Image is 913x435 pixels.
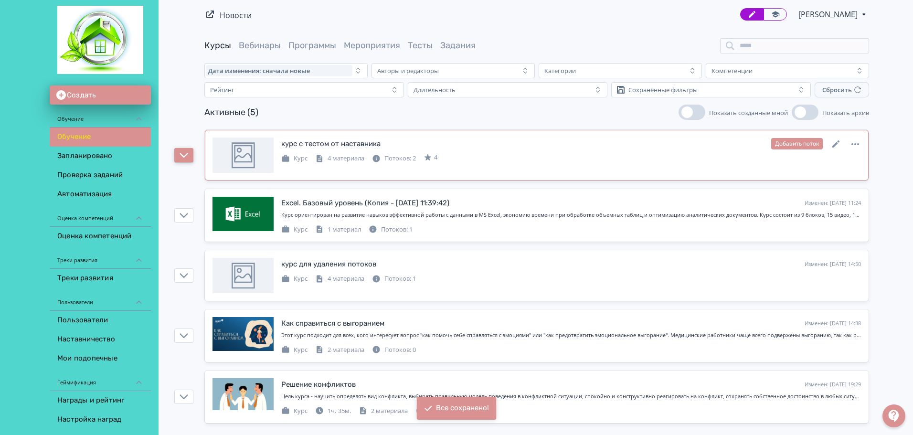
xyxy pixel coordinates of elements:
[50,391,151,410] a: Награды и рейтинг
[764,8,787,21] a: Переключиться в режим ученика
[50,288,151,311] div: Пользователи
[204,40,231,51] a: Курсы
[372,274,416,284] div: Потоков: 1
[204,82,404,97] button: Рейтинг
[50,185,151,204] a: Автоматизация
[281,318,384,329] div: Как справиться с выгоранием
[408,82,607,97] button: Длительность
[50,204,151,227] div: Оценка компетенций
[204,106,258,119] div: Активные (5)
[434,153,437,162] span: 4
[372,154,416,163] div: Потоков: 2
[204,63,368,78] button: Дата изменения: сначала новые
[220,10,252,21] a: Новости
[805,319,861,328] div: Изменен: [DATE] 14:38
[281,406,308,416] div: Курс
[288,40,336,51] a: Программы
[805,260,861,268] div: Изменен: [DATE] 14:50
[50,166,151,185] a: Проверка заданий
[50,227,151,246] a: Оценка компетенций
[338,406,351,415] span: 35м.
[415,406,459,416] div: Потоков: 0
[315,225,361,234] div: 1 материал
[408,40,433,51] a: Тесты
[539,63,702,78] button: Категории
[328,406,336,415] span: 1ч.
[281,259,376,270] div: курс для удаления потоков
[281,225,308,234] div: Курс
[805,381,861,389] div: Изменен: [DATE] 19:29
[50,269,151,288] a: Треки развития
[281,154,308,163] div: Курс
[50,330,151,349] a: Наставничество
[798,9,859,20] span: Дмитрий Дьячков
[281,211,861,219] div: Курс ориентирован на развитие навыков эффективной работы с данными в MS Excel, экономию времени п...
[805,199,861,207] div: Изменен: [DATE] 11:24
[436,403,489,413] div: Все сохранено!
[281,379,356,390] div: Решение конфликтов
[377,67,439,74] div: Авторы и редакторы
[50,410,151,429] a: Настройка наград
[414,86,456,94] div: Длительность
[711,67,753,74] div: Компетенции
[628,86,698,94] div: Сохранённые фильтры
[50,127,151,147] a: Обучение
[281,138,381,149] div: курс с тестом от наставника
[50,147,151,166] a: Запланировано
[57,6,143,74] img: https://files.teachbase.ru/system/account/55543/logo/medium-d4de40afe66173cec1a50259366590b1.jpg
[239,40,281,51] a: Вебинары
[815,82,869,97] button: Сбросить
[315,345,364,355] div: 2 материала
[315,274,364,284] div: 4 материала
[50,349,151,368] a: Мои подопечные
[50,246,151,269] div: Треки развития
[281,345,308,355] div: Курс
[50,368,151,391] div: Геймификация
[50,85,151,105] button: Создать
[440,40,476,51] a: Задания
[208,67,310,74] span: Дата изменения: сначала новые
[210,86,234,94] div: Рейтинг
[611,82,811,97] button: Сохранённые фильтры
[709,108,788,117] span: Показать созданные мной
[372,345,416,355] div: Потоков: 0
[281,274,308,284] div: Курс
[706,63,869,78] button: Компетенции
[344,40,400,51] a: Мероприятия
[50,311,151,330] a: Пользователи
[544,67,576,74] div: Категории
[50,105,151,127] div: Обучение
[372,63,535,78] button: Авторы и редакторы
[281,331,861,340] div: Этот курс подходит для всех, кого интересует вопрос "как помочь себе справляться с эмоциями" или ...
[359,406,408,416] div: 2 материала
[315,154,364,163] div: 4 материала
[771,138,823,149] button: Добавить поток
[281,198,449,209] div: Excel. Базовый уровень (Копия - 24.06.2025 11:39:42)
[822,108,869,117] span: Показать архив
[281,393,861,401] div: Цель курса - научить определять вид конфликта, выбирать правильную модель поведения в конфликтной...
[369,225,413,234] div: Потоков: 1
